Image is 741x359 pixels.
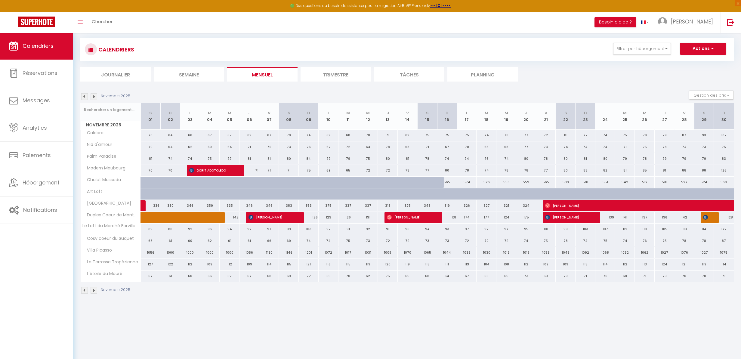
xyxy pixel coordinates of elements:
[516,177,536,188] div: 559
[694,153,714,164] div: 79
[299,212,319,223] div: 126
[200,153,220,164] div: 75
[160,200,180,211] div: 330
[694,103,714,130] th: 29
[674,165,694,176] div: 88
[556,153,576,164] div: 80
[556,165,576,176] div: 80
[189,110,191,116] abbr: L
[417,165,437,176] div: 77
[180,141,200,153] div: 62
[714,103,734,130] th: 30
[680,43,726,55] button: Actions
[457,212,477,223] div: 174
[200,103,220,130] th: 04
[714,130,734,141] div: 107
[141,103,161,130] th: 01
[220,212,239,223] div: 142
[623,110,627,116] abbr: M
[220,224,239,235] div: 94
[635,165,655,176] div: 85
[141,141,161,153] div: 70
[338,165,358,176] div: 65
[703,212,710,223] span: [PERSON_NAME]
[279,165,299,176] div: 71
[338,200,358,211] div: 337
[516,212,536,223] div: 175
[437,153,457,164] div: 74
[417,103,437,130] th: 15
[259,130,279,141] div: 67
[525,110,527,116] abbr: J
[655,224,675,235] div: 105
[466,110,468,116] abbr: L
[149,110,152,116] abbr: S
[82,224,135,228] span: Le Loft du Marché Forville
[398,130,418,141] div: 69
[80,67,151,82] li: Journalier
[406,110,409,116] abbr: V
[477,177,496,188] div: 526
[346,110,350,116] abbr: M
[358,130,378,141] div: 70
[239,141,259,153] div: 71
[430,3,451,8] strong: >>> ICI <<<<
[595,165,615,176] div: 82
[457,103,477,130] th: 17
[378,130,398,141] div: 71
[536,177,556,188] div: 565
[249,212,295,223] span: [PERSON_NAME]
[516,103,536,130] th: 20
[496,103,516,130] th: 19
[635,103,655,130] th: 26
[714,141,734,153] div: 75
[387,110,389,116] abbr: J
[595,212,615,223] div: 139
[635,130,655,141] div: 79
[694,130,714,141] div: 93
[92,18,113,25] span: Chercher
[299,165,319,176] div: 75
[615,130,635,141] div: 75
[358,224,378,235] div: 92
[655,212,675,223] div: 136
[516,165,536,176] div: 78
[595,141,615,153] div: 74
[220,141,239,153] div: 64
[576,153,595,164] div: 81
[595,103,615,130] th: 24
[141,224,161,235] div: 89
[615,177,635,188] div: 542
[23,179,60,186] span: Hébergement
[307,110,310,116] abbr: D
[505,110,508,116] abbr: M
[457,141,477,153] div: 70
[437,103,457,130] th: 16
[447,67,518,82] li: Planning
[615,153,635,164] div: 79
[615,141,635,153] div: 71
[576,130,595,141] div: 77
[180,200,200,211] div: 346
[319,165,338,176] div: 69
[338,103,358,130] th: 11
[239,165,259,176] div: 71
[23,97,50,104] span: Messages
[477,130,496,141] div: 74
[604,110,606,116] abbr: L
[82,165,127,172] span: Modern Maubourg
[516,130,536,141] div: 77
[516,141,536,153] div: 77
[457,153,477,164] div: 74
[655,153,675,164] div: 79
[160,165,180,176] div: 70
[417,224,437,235] div: 94
[160,224,180,235] div: 80
[615,165,635,176] div: 81
[496,212,516,223] div: 124
[536,224,556,235] div: 101
[722,110,725,116] abbr: D
[437,224,457,235] div: 93
[674,103,694,130] th: 28
[477,200,496,211] div: 327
